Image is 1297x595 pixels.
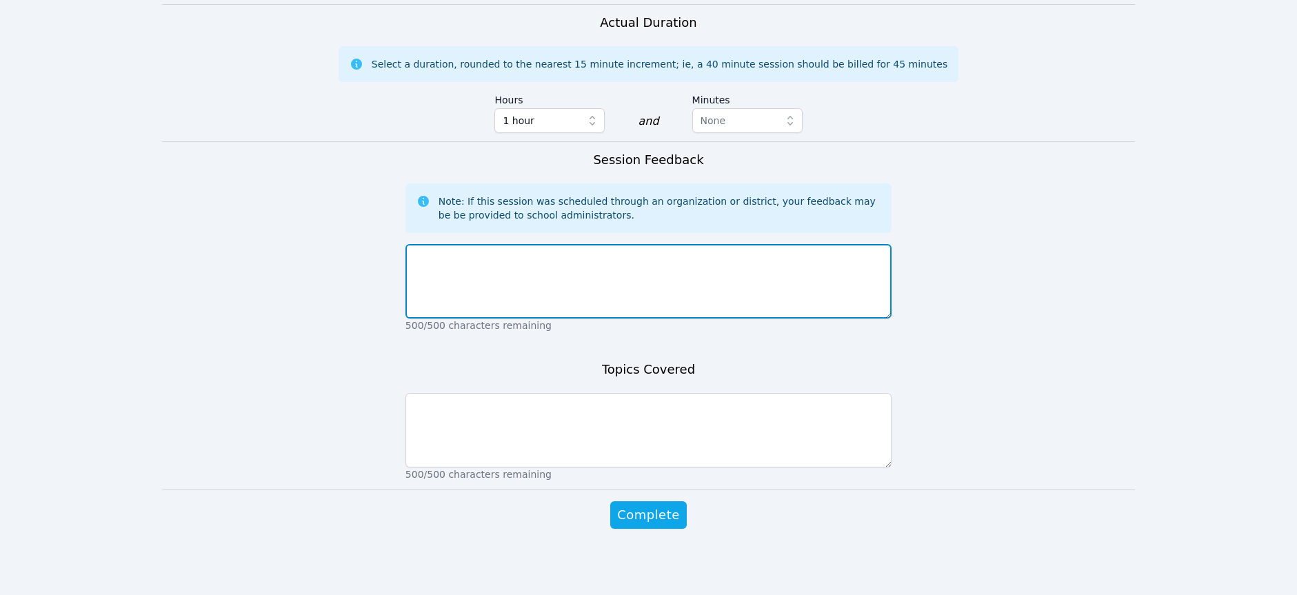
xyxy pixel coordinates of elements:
button: 1 hour [494,108,605,133]
label: Minutes [692,88,803,108]
p: 500/500 characters remaining [405,319,892,332]
div: Select a duration, rounded to the nearest 15 minute increment; ie, a 40 minute session should be ... [372,57,947,71]
h3: Topics Covered [602,360,695,379]
span: 1 hour [503,112,534,129]
h3: Session Feedback [593,150,703,170]
button: None [692,108,803,133]
span: Complete [617,505,679,525]
div: Note: If this session was scheduled through an organization or district, your feedback may be be ... [439,194,881,222]
label: Hours [494,88,605,108]
button: Complete [610,501,686,529]
p: 500/500 characters remaining [405,467,892,481]
span: None [701,115,726,126]
div: and [638,113,658,130]
h3: Actual Duration [600,13,696,32]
